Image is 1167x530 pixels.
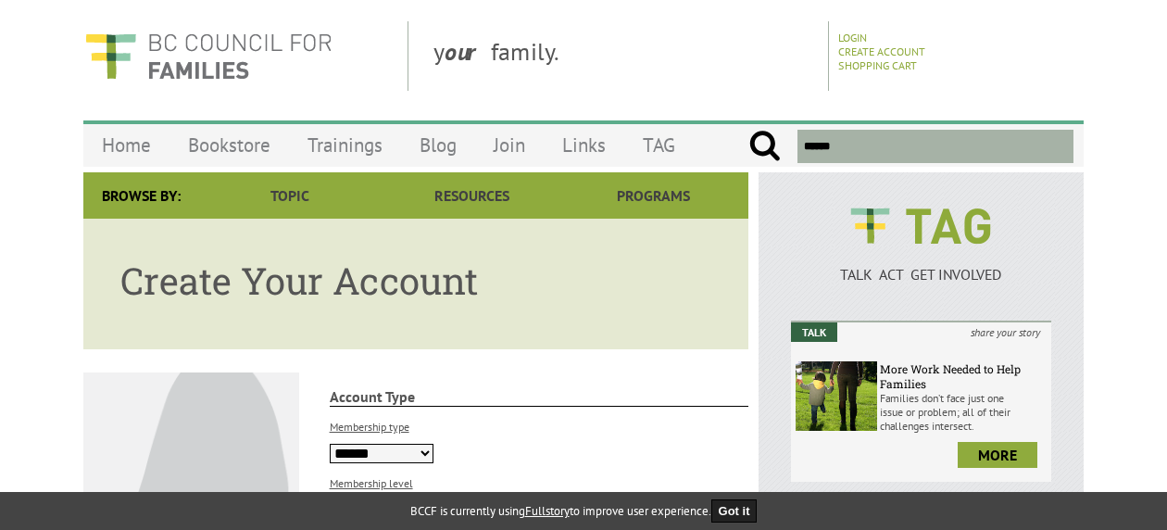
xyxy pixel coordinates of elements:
a: Programs [563,172,745,219]
a: Links [544,123,624,167]
a: Home [83,123,169,167]
em: Talk [791,322,837,342]
a: more [958,442,1037,468]
p: Families don’t face just one issue or problem; all of their challenges intersect. [880,391,1047,433]
a: TALK ACT GET INVOLVED [791,246,1051,284]
p: TALK ACT GET INVOLVED [791,265,1051,284]
a: Join [475,123,544,167]
a: Login [838,31,867,44]
h1: Create Your Account [120,256,711,305]
button: Got it [711,499,758,523]
a: Topic [199,172,381,219]
a: Create Account [838,44,925,58]
a: Bookstore [169,123,289,167]
label: Membership level [330,476,413,490]
a: Shopping Cart [838,58,917,72]
a: Trainings [289,123,401,167]
a: Fullstory [525,503,570,519]
img: BC Council for FAMILIES [83,21,333,91]
label: Membership type [330,420,409,434]
img: BCCF's TAG Logo [837,191,1004,261]
strong: our [445,36,491,67]
div: y family. [419,21,829,91]
i: share your story [960,322,1051,342]
a: Resources [381,172,562,219]
input: Submit [748,130,781,163]
h6: More Work Needed to Help Families [880,361,1047,391]
div: Browse By: [83,172,199,219]
strong: Account Type [330,387,749,407]
a: Blog [401,123,475,167]
a: TAG [624,123,694,167]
